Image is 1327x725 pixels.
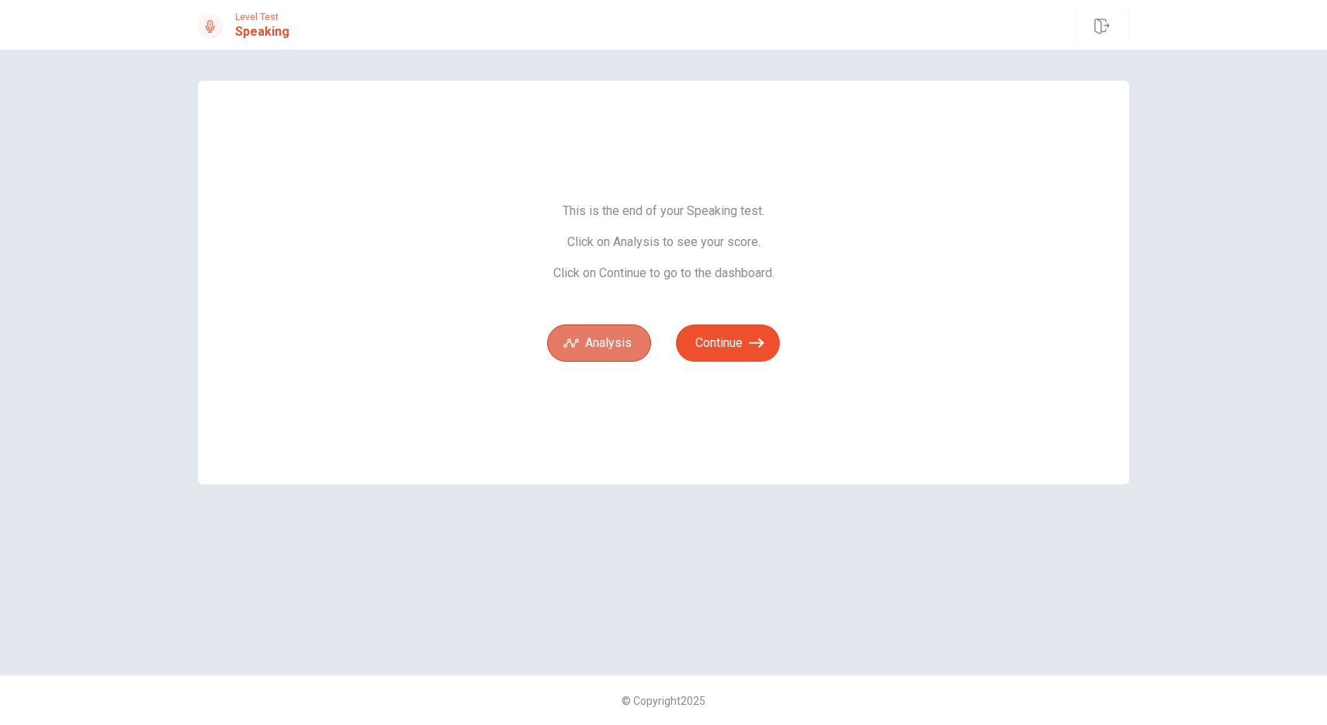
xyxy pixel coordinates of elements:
button: Analysis [547,324,651,362]
span: © Copyright 2025 [622,695,705,707]
span: Level Test [235,12,289,23]
button: Continue [676,324,780,362]
h1: Speaking [235,23,289,41]
span: This is the end of your Speaking test. Click on Analysis to see your score. Click on Continue to ... [547,203,780,281]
